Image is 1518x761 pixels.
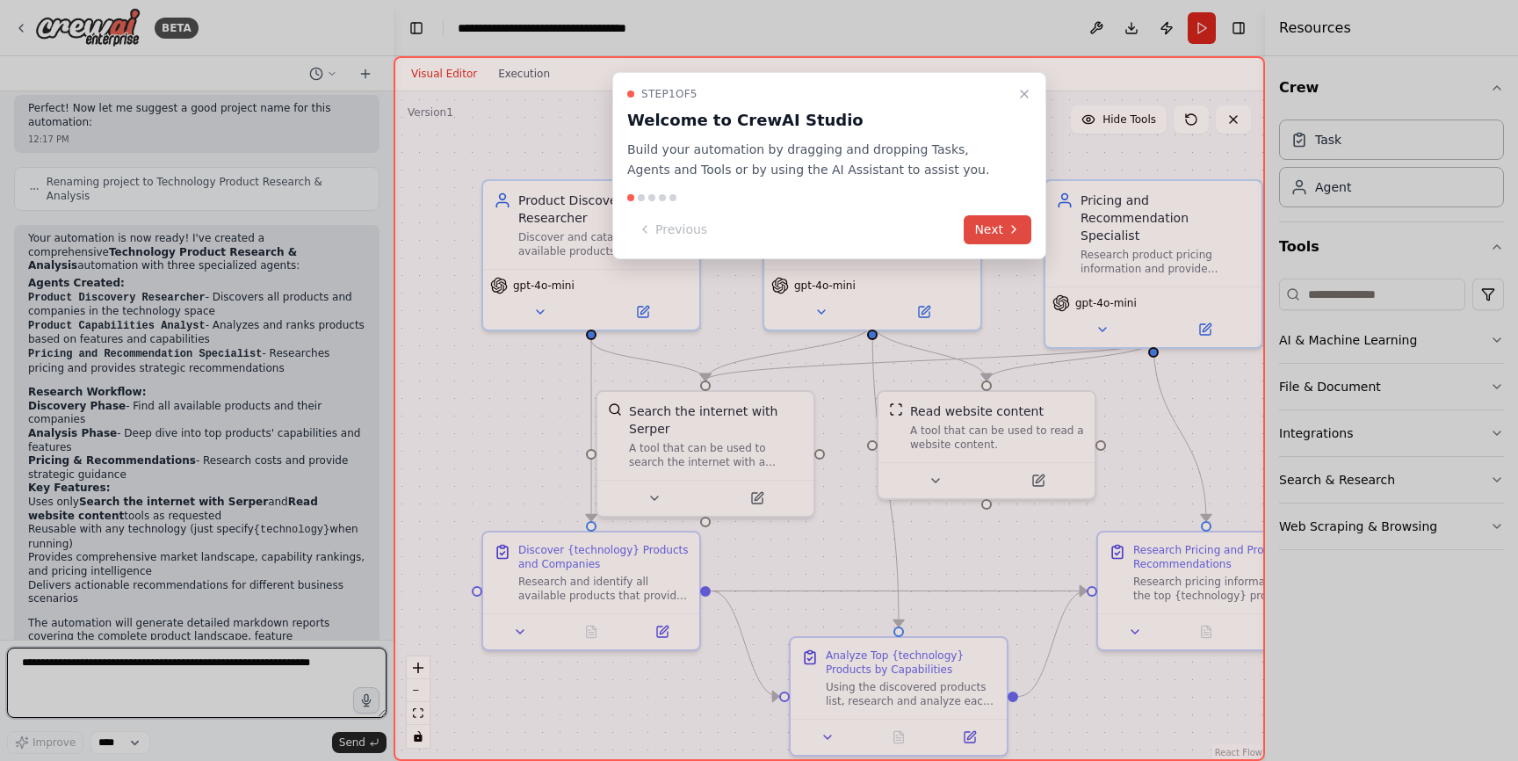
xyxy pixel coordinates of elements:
[1014,83,1035,105] button: Close walkthrough
[964,215,1031,244] button: Next
[627,108,1010,133] h3: Welcome to CrewAI Studio
[641,87,698,101] span: Step 1 of 5
[627,140,1010,180] p: Build your automation by dragging and dropping Tasks, Agents and Tools or by using the AI Assista...
[627,215,718,244] button: Previous
[404,16,429,40] button: Hide left sidebar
